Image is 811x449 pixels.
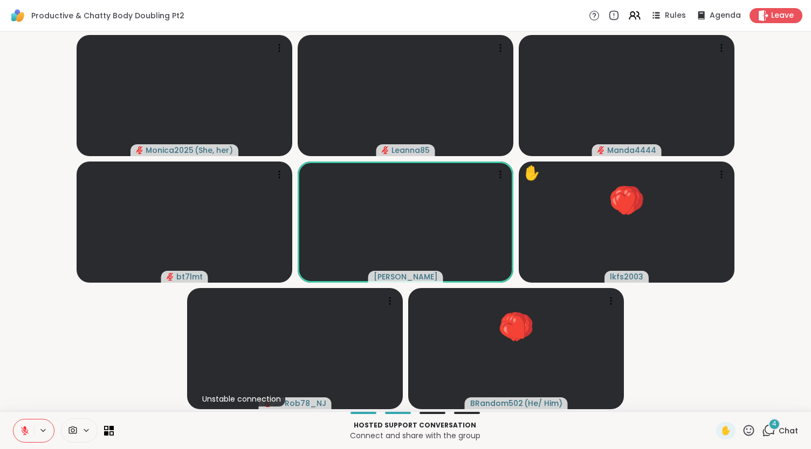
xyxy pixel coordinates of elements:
[771,10,794,21] span: Leave
[167,273,174,280] span: audio-muted
[120,420,710,430] p: Hosted support conversation
[146,145,194,156] span: Monica2025
[610,271,643,282] span: lkfs2003
[480,292,552,364] button: ❤️
[198,391,285,406] div: Unstable connection
[120,430,710,441] p: Connect and share with the group
[285,398,326,409] span: Rob78_NJ
[483,296,549,361] button: ❤️
[592,167,661,236] button: ❤️
[524,398,562,409] span: ( He/ Him )
[710,10,741,21] span: Agenda
[523,163,540,184] div: ✋
[603,178,650,226] button: ❤️
[595,170,659,234] button: ❤️
[597,146,605,154] span: audio-muted
[391,145,430,156] span: Leanna85
[484,297,548,361] button: ❤️
[136,146,143,154] span: audio-muted
[9,6,27,25] img: ShareWell Logomark
[720,424,731,437] span: ✋
[665,10,686,21] span: Rules
[374,271,438,282] span: [PERSON_NAME]
[31,10,184,21] span: Productive & Chatty Body Doubling Pt2
[176,271,203,282] span: bt7lmt
[470,398,523,409] span: BRandom502
[772,419,776,429] span: 4
[779,425,798,436] span: Chat
[382,146,389,154] span: audio-muted
[195,145,233,156] span: ( She, her )
[607,145,656,156] span: Manda4444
